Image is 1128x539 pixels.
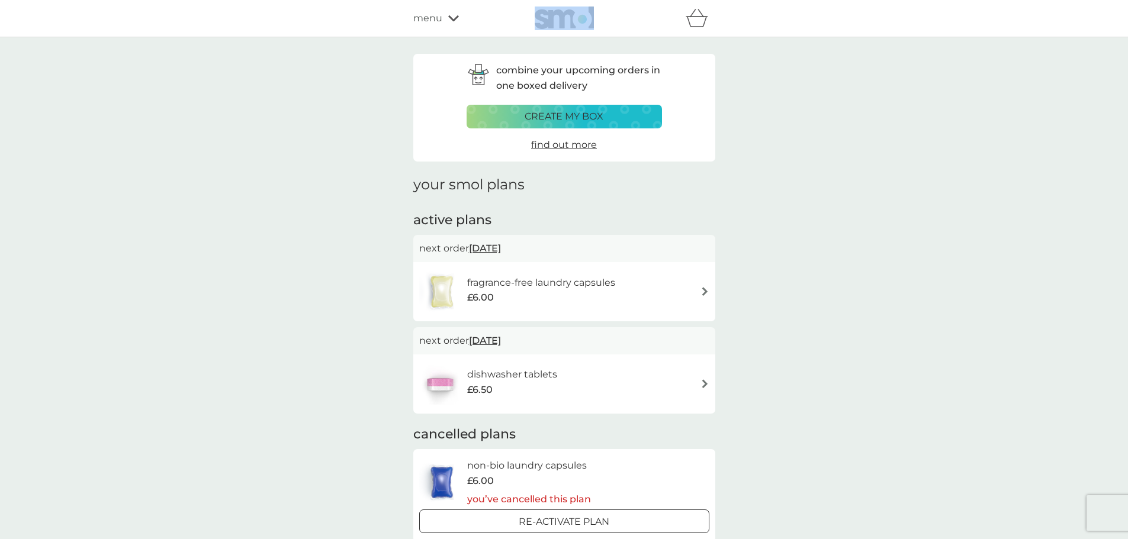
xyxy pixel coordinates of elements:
h6: dishwasher tablets [467,367,557,382]
p: create my box [525,109,603,124]
img: smol [535,7,594,29]
button: create my box [467,105,662,128]
img: dishwasher tablets [419,363,461,405]
button: Re-activate Plan [419,509,709,533]
h6: non-bio laundry capsules [467,458,591,473]
div: basket [686,7,715,30]
span: find out more [531,139,597,150]
a: find out more [531,137,597,153]
span: £6.00 [467,290,494,305]
p: you’ve cancelled this plan [467,492,591,507]
h1: your smol plans [413,176,715,193]
p: next order [419,333,709,348]
span: [DATE] [469,237,501,260]
span: menu [413,11,442,26]
span: [DATE] [469,329,501,352]
img: non-bio laundry capsules [419,461,464,503]
img: arrow right [700,287,709,296]
span: £6.50 [467,382,493,398]
img: fragrance-free laundry capsules [419,271,464,312]
h2: cancelled plans [413,425,715,444]
p: next order [419,241,709,256]
p: Re-activate Plan [519,514,609,530]
p: combine your upcoming orders in one boxed delivery [496,63,662,93]
span: £6.00 [467,473,494,489]
h2: active plans [413,211,715,230]
h6: fragrance-free laundry capsules [467,275,615,291]
img: arrow right [700,379,709,388]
